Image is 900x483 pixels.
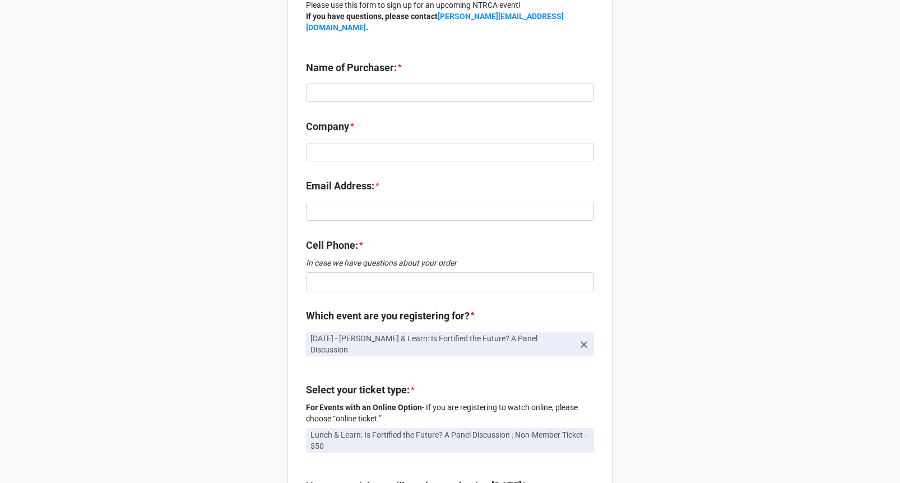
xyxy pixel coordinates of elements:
[306,238,358,253] label: Cell Phone:
[306,60,397,76] label: Name of Purchaser:
[306,382,410,398] label: Select your ticket type:
[310,429,590,452] p: Lunch & Learn: Is Fortified the Future? A Panel Discussion : Non-Member Ticket - $50
[306,402,594,424] p: - If you are registering to watch online, please choose “online ticket.”
[306,178,374,194] label: Email Address:
[306,12,564,32] a: [PERSON_NAME][EMAIL_ADDRESS][DOMAIN_NAME]
[306,308,470,324] label: Which event are you registering for?
[306,258,457,267] em: In case we have questions about your order
[306,12,564,32] strong: If you have questions, please contact .
[310,333,574,355] p: [DATE] - [PERSON_NAME] & Learn: Is Fortified the Future? A Panel Discussion
[306,403,422,412] strong: For Events with an Online Option
[306,119,349,134] label: Company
